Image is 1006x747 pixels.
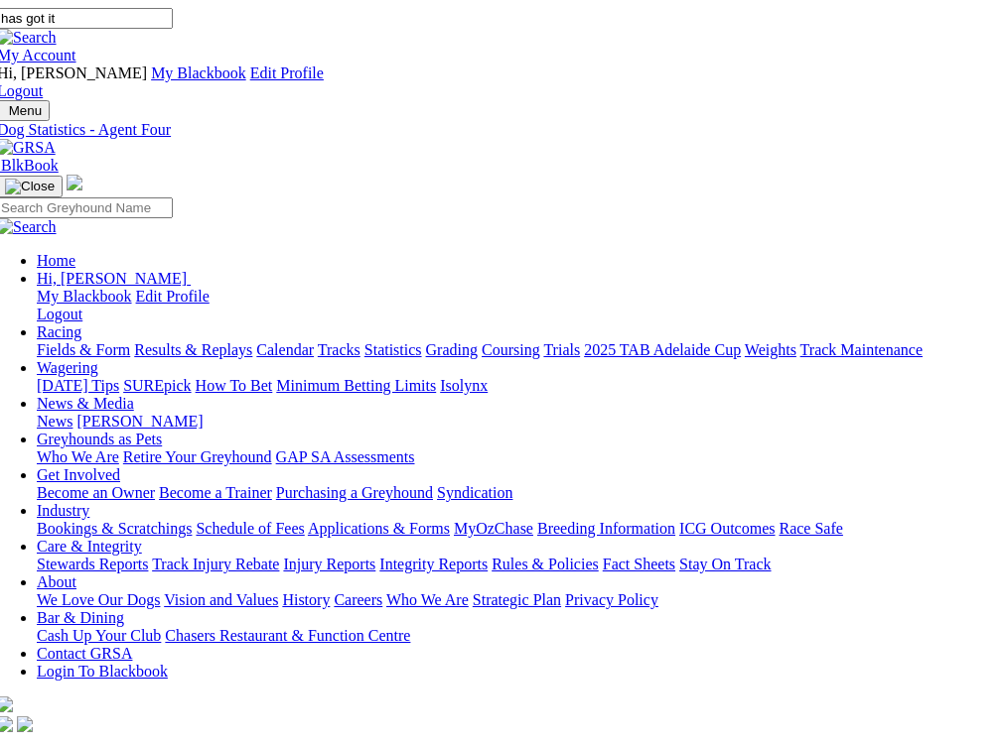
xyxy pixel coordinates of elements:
a: Logout [37,306,82,322]
a: Cash Up Your Club [37,627,161,644]
a: Racing [37,323,81,340]
a: MyOzChase [454,520,533,537]
a: Rules & Policies [492,556,599,572]
a: Edit Profile [136,288,210,305]
a: Contact GRSA [37,645,132,662]
a: Injury Reports [283,556,375,572]
a: Become a Trainer [159,484,272,501]
span: Hi, [PERSON_NAME] [37,270,187,287]
a: Weights [745,341,796,358]
a: ICG Outcomes [679,520,775,537]
div: Hi, [PERSON_NAME] [37,288,987,323]
span: BlkBook [1,157,59,174]
a: My Blackbook [37,288,132,305]
a: Edit Profile [250,64,324,81]
img: twitter.svg [17,716,33,732]
a: Vision and Values [164,591,278,608]
a: Careers [334,591,382,608]
div: Bar & Dining [37,627,987,645]
a: News [37,413,72,430]
a: GAP SA Assessments [276,448,415,465]
a: Care & Integrity [37,538,142,555]
a: Integrity Reports [379,556,488,572]
a: Tracks [318,341,360,358]
a: Login To Blackbook [37,663,168,680]
a: [DATE] Tips [37,377,119,394]
a: Industry [37,502,89,519]
a: Applications & Forms [308,520,450,537]
a: Stay On Track [679,556,771,572]
a: Fields & Form [37,341,130,358]
div: Racing [37,341,987,359]
a: Track Injury Rebate [152,556,279,572]
a: Hi, [PERSON_NAME] [37,270,191,287]
span: Menu [9,103,42,118]
div: Wagering [37,377,987,395]
a: Fact Sheets [603,556,675,572]
a: Statistics [364,341,422,358]
a: About [37,573,76,590]
a: Schedule of Fees [196,520,304,537]
a: Who We Are [386,591,469,608]
img: Close [5,179,55,194]
a: Become an Owner [37,484,155,501]
a: Bar & Dining [37,609,124,626]
a: Track Maintenance [800,341,923,358]
a: Minimum Betting Limits [276,377,436,394]
a: Greyhounds as Pets [37,431,162,447]
div: Care & Integrity [37,556,987,573]
a: Retire Your Greyhound [123,448,272,465]
a: My Blackbook [151,64,246,81]
a: Trials [543,341,580,358]
a: 2025 TAB Adelaide Cup [584,341,741,358]
a: Strategic Plan [473,591,561,608]
a: History [282,591,330,608]
div: Greyhounds as Pets [37,448,987,466]
a: [PERSON_NAME] [76,413,203,430]
a: Isolynx [440,377,488,394]
a: Purchasing a Greyhound [276,484,433,501]
a: Bookings & Scratchings [37,520,192,537]
div: News & Media [37,413,987,431]
a: Syndication [437,484,512,501]
a: Home [37,252,75,269]
a: SUREpick [123,377,191,394]
a: Stewards Reports [37,556,148,572]
a: News & Media [37,395,134,412]
a: Get Involved [37,466,120,483]
a: Privacy Policy [565,591,658,608]
a: Grading [426,341,478,358]
a: Breeding Information [537,520,675,537]
a: How To Bet [196,377,273,394]
a: We Love Our Dogs [37,591,160,608]
a: Who We Are [37,448,119,465]
a: Calendar [256,341,314,358]
a: Race Safe [779,520,842,537]
a: Coursing [482,341,540,358]
div: About [37,591,987,609]
a: Results & Replays [134,341,252,358]
img: logo-grsa-white.png [67,175,82,190]
div: Get Involved [37,484,987,502]
a: Wagering [37,359,98,376]
div: Industry [37,520,987,538]
a: Chasers Restaurant & Function Centre [165,627,410,644]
